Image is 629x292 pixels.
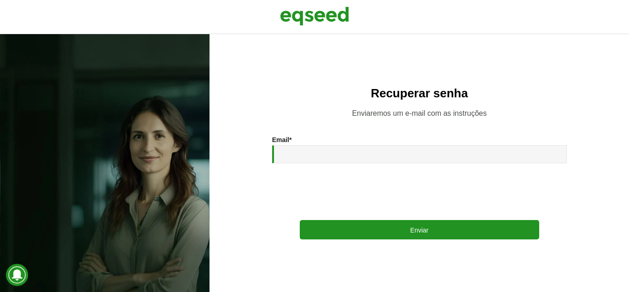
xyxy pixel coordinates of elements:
h2: Recuperar senha [228,87,611,100]
p: Enviaremos um e-mail com as instruções [228,109,611,118]
iframe: reCAPTCHA [349,173,489,209]
img: EqSeed Logo [280,5,349,28]
button: Enviar [300,220,539,239]
span: Este campo é obrigatório. [289,136,291,143]
label: Email [272,137,292,143]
